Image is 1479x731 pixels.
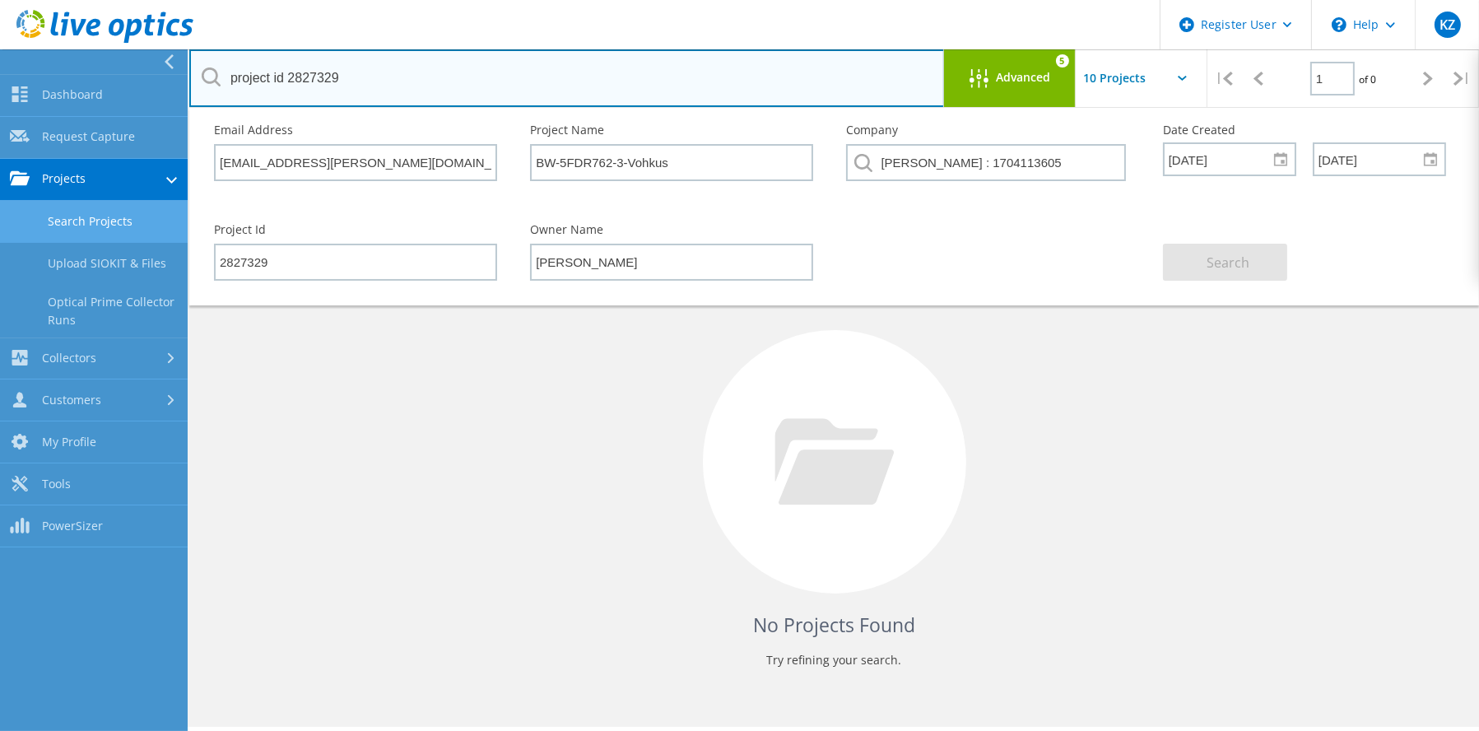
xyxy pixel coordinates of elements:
[222,647,1446,673] p: Try refining your search.
[1165,143,1283,175] input: Start
[1207,49,1241,108] div: |
[189,49,945,107] input: Search projects by name, owner, ID, company, etc
[214,124,497,136] label: Email Address
[222,612,1446,639] h4: No Projects Found
[530,124,813,136] label: Project Name
[1445,49,1479,108] div: |
[1163,124,1446,136] label: Date Created
[214,224,497,235] label: Project Id
[1314,143,1433,175] input: End
[997,72,1051,83] span: Advanced
[1439,18,1455,31] span: KZ
[1163,244,1287,281] button: Search
[1332,17,1346,32] svg: \n
[1359,72,1376,86] span: of 0
[1207,254,1249,272] span: Search
[16,35,193,46] a: Live Optics Dashboard
[846,124,1129,136] label: Company
[530,224,813,235] label: Owner Name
